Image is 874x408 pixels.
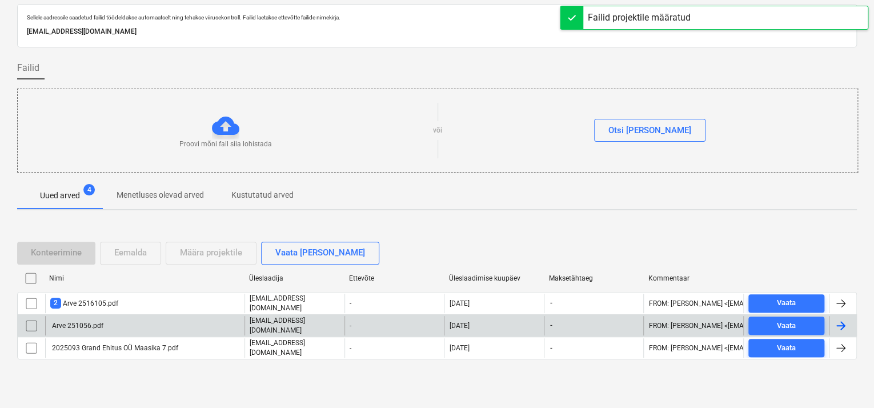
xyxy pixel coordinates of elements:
[648,274,739,282] div: Kommentaar
[748,339,824,357] button: Vaata
[179,139,272,149] p: Proovi mõni fail siia lohistada
[433,126,442,135] p: või
[549,321,554,330] span: -
[261,242,379,265] button: Vaata [PERSON_NAME]
[549,343,554,353] span: -
[249,274,340,282] div: Üleslaadija
[27,26,847,38] p: [EMAIL_ADDRESS][DOMAIN_NAME]
[27,14,847,21] p: Sellele aadressile saadetud failid töödeldakse automaatselt ning tehakse viirusekontroll. Failid ...
[817,353,874,408] iframe: Chat Widget
[50,322,103,330] div: Arve 251056.pdf
[17,61,39,75] span: Failid
[748,317,824,335] button: Vaata
[83,184,95,195] span: 4
[548,274,639,282] div: Maksetähtaeg
[449,299,469,307] div: [DATE]
[275,245,365,260] div: Vaata [PERSON_NAME]
[344,294,444,313] div: -
[748,294,824,313] button: Vaata
[50,298,118,309] div: Arve 2516105.pdf
[250,316,340,335] p: [EMAIL_ADDRESS][DOMAIN_NAME]
[588,11,691,25] div: Failid projektile määratud
[50,298,61,309] span: 2
[777,342,796,355] div: Vaata
[448,274,539,282] div: Üleslaadimise kuupäev
[344,338,444,358] div: -
[117,189,204,201] p: Menetluses olevad arved
[231,189,294,201] p: Kustutatud arved
[344,316,444,335] div: -
[40,190,80,202] p: Uued arved
[777,297,796,310] div: Vaata
[17,89,858,173] div: Proovi mõni fail siia lohistadavõiOtsi [PERSON_NAME]
[608,123,691,138] div: Otsi [PERSON_NAME]
[594,119,705,142] button: Otsi [PERSON_NAME]
[49,274,240,282] div: Nimi
[449,322,469,330] div: [DATE]
[777,319,796,333] div: Vaata
[349,274,440,282] div: Ettevõte
[250,338,340,358] p: [EMAIL_ADDRESS][DOMAIN_NAME]
[250,294,340,313] p: [EMAIL_ADDRESS][DOMAIN_NAME]
[449,344,469,352] div: [DATE]
[50,344,178,352] div: 2025093 Grand Ehitus OÜ Maasika 7.pdf
[549,298,554,308] span: -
